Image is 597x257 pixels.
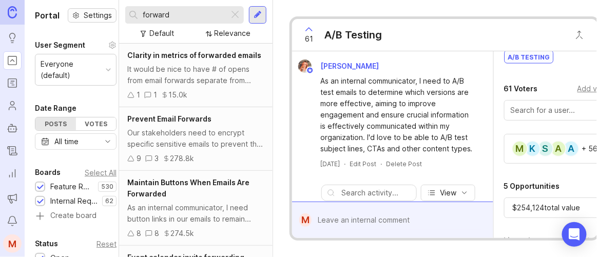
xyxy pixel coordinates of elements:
[155,153,159,164] div: 3
[320,160,340,168] a: [DATE]
[50,195,97,207] div: Internal Requests
[3,164,22,183] a: Reporting
[127,202,264,225] div: As an internal communicator, I need button links in our emails to remain functional even when tho...
[137,228,141,239] div: 8
[350,160,376,168] div: Edit Post
[386,160,422,168] div: Delete Post
[3,142,22,160] a: Changelog
[8,6,17,18] img: Canny Home
[137,89,140,101] div: 1
[54,136,79,147] div: All time
[3,74,22,92] a: Roadmaps
[100,137,116,146] svg: toggle icon
[3,51,22,70] a: Portal
[153,89,157,101] div: 1
[97,241,117,247] div: Reset
[320,62,379,70] span: [PERSON_NAME]
[105,197,113,205] p: 62
[563,141,580,157] div: A
[35,102,76,114] div: Date Range
[324,28,382,42] div: A/B Testing
[143,9,225,21] input: Search...
[119,107,273,171] a: Prevent Email ForwardsOur stakeholders need to encrypt specific sensitive emails to prevent that ...
[127,127,264,150] div: Our stakeholders need to encrypt specific sensitive emails to prevent that information being forw...
[127,178,249,198] span: Maintain Buttons When Emails Are Forwarded
[127,114,211,123] span: Prevent Email Forwards
[168,89,187,101] div: 15.0k
[569,25,590,45] button: Close button
[512,141,528,157] div: M
[341,187,411,199] input: Search activity...
[550,141,567,157] div: A
[35,166,61,179] div: Boards
[3,29,22,47] a: Ideas
[505,51,553,63] div: A/B Testing
[41,58,102,81] div: Everyone (default)
[295,60,315,73] img: Bronwen W
[35,9,60,22] h1: Portal
[504,180,560,192] div: 5 Opportunities
[101,183,113,191] p: 530
[119,171,273,246] a: Maintain Buttons When Emails Are ForwardedAs an internal communicator, I need button links in our...
[119,44,273,107] a: Clarity in metrics of forwarded emailsIt would be nice to have # of opens from email forwards sep...
[76,117,117,130] div: Votes
[215,28,251,39] div: Relevance
[3,212,22,230] button: Notifications
[380,160,382,168] div: ·
[35,39,85,51] div: User Segment
[320,75,473,154] div: As an internal communicator, I need to A/B test emails to determine which versions are more effec...
[537,141,554,157] div: S
[84,10,112,21] span: Settings
[421,185,475,201] button: View
[292,60,387,73] a: Bronwen W[PERSON_NAME]
[170,153,194,164] div: 278.8k
[35,238,58,250] div: Status
[305,33,313,45] span: 61
[504,83,538,95] div: 61 Voters
[155,228,159,239] div: 8
[525,141,541,157] div: K
[562,222,587,247] div: Open Intercom Messenger
[35,117,76,130] div: Posts
[440,188,456,198] span: View
[35,212,117,221] a: Create board
[3,119,22,137] a: Autopilot
[85,170,117,175] div: Select All
[68,8,117,23] button: Settings
[306,67,314,74] img: member badge
[50,181,93,192] div: Feature Requests
[127,51,261,60] span: Clarity in metrics of forwarded emails
[344,160,345,168] div: ·
[150,28,175,39] div: Default
[3,234,22,253] button: M
[299,213,312,227] div: M
[3,96,22,115] a: Users
[170,228,194,239] div: 274.5k
[3,189,22,208] button: Announcements
[504,234,552,247] div: Linear Issues
[137,153,141,164] div: 9
[127,64,264,86] div: It would be nice to have # of opens from email forwards separate from recipient opens. Sometimes ...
